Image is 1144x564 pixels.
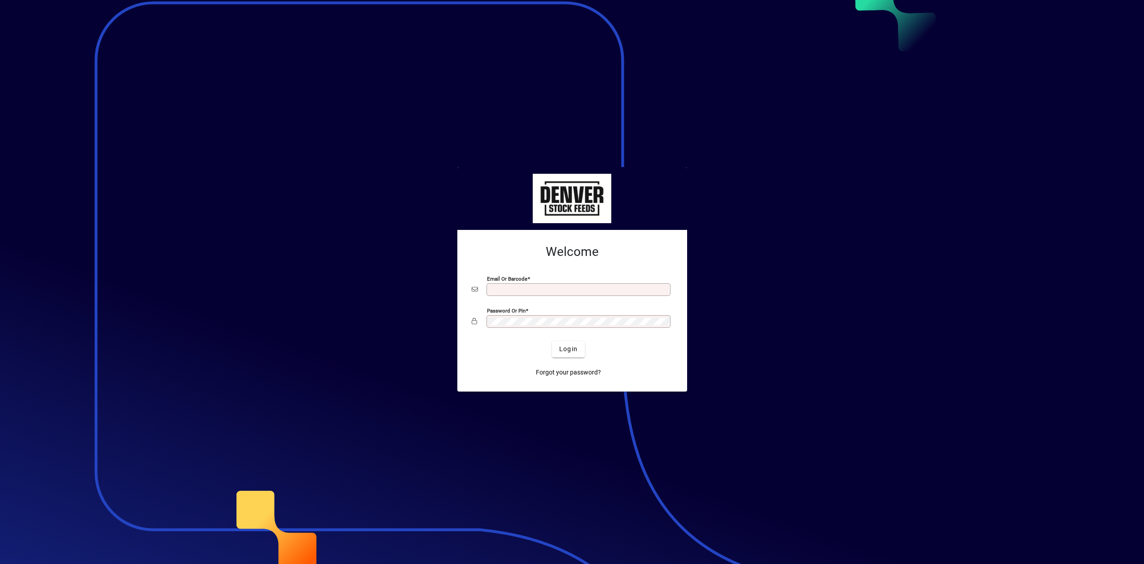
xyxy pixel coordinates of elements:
[487,275,527,282] mat-label: Email or Barcode
[487,307,526,313] mat-label: Password or Pin
[472,244,673,260] h2: Welcome
[559,344,578,354] span: Login
[536,368,601,377] span: Forgot your password?
[552,341,585,357] button: Login
[532,365,605,381] a: Forgot your password?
